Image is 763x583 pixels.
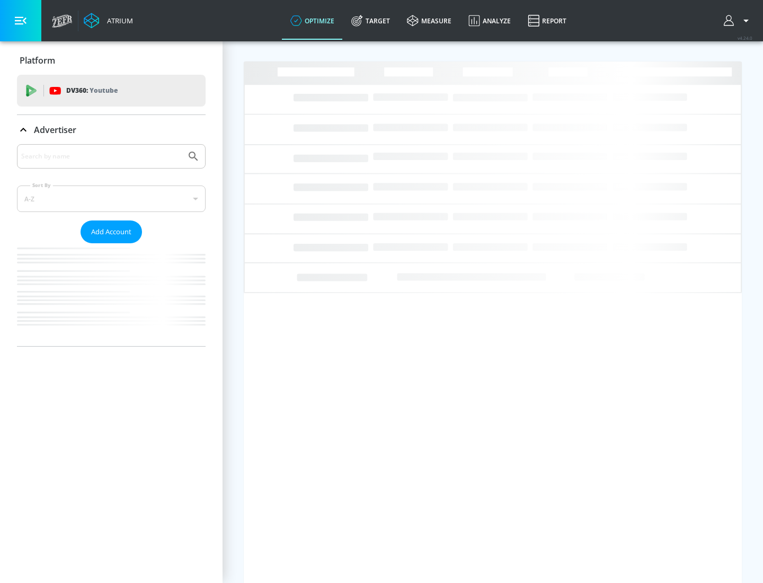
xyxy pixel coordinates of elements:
nav: list of Advertiser [17,243,206,346]
span: v 4.24.0 [738,35,752,41]
span: Add Account [91,226,131,238]
a: optimize [282,2,343,40]
label: Sort By [30,182,53,189]
a: measure [398,2,460,40]
p: Advertiser [34,124,76,136]
div: Platform [17,46,206,75]
p: DV360: [66,85,118,96]
button: Add Account [81,220,142,243]
div: A-Z [17,185,206,212]
div: DV360: Youtube [17,75,206,107]
div: Atrium [103,16,133,25]
a: Atrium [84,13,133,29]
input: Search by name [21,149,182,163]
div: Advertiser [17,115,206,145]
a: Analyze [460,2,519,40]
a: Target [343,2,398,40]
div: Advertiser [17,144,206,346]
p: Platform [20,55,55,66]
a: Report [519,2,575,40]
p: Youtube [90,85,118,96]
